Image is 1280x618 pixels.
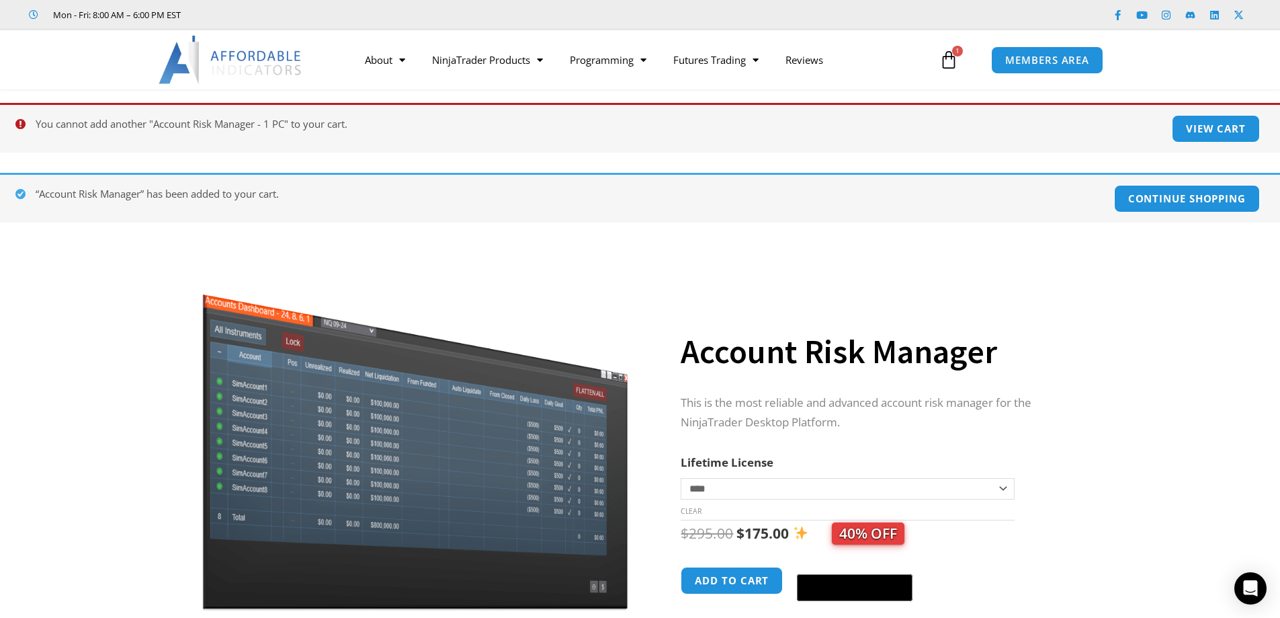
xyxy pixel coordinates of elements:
[736,524,744,543] span: $
[681,524,689,543] span: $
[36,115,1261,134] li: You cannot add another "Account Risk Manager - 1 PC" to your cart.
[351,44,419,75] a: About
[351,44,936,75] nav: Menu
[681,328,1073,375] h1: Account Risk Manager
[991,46,1103,74] a: MEMBERS AREA
[736,524,789,543] bdi: 175.00
[1172,115,1260,143] a: View cart
[1234,572,1267,605] div: Open Intercom Messenger
[952,46,963,56] span: 1
[919,40,978,79] a: 1
[681,393,1073,432] p: This is the most reliable and advanced account risk manager for the NinjaTrader Desktop Platform.
[556,44,660,75] a: Programming
[1114,185,1260,213] a: Continue shopping
[681,506,701,516] a: Clear options
[50,7,181,23] span: Mon - Fri: 8:00 AM – 6:00 PM EST
[794,526,808,540] img: ✨
[419,44,556,75] a: NinjaTrader Products
[681,524,733,543] bdi: 295.00
[681,567,783,594] button: Add to cart
[200,8,401,22] iframe: Customer reviews powered by Trustpilot
[797,574,912,601] button: Buy with GPay
[772,44,837,75] a: Reviews
[1005,55,1089,65] span: MEMBERS AREA
[832,523,904,545] span: 40% OFF
[159,36,303,84] img: LogoAI | Affordable Indicators – NinjaTrader
[681,455,773,470] label: Lifetime License
[660,44,772,75] a: Futures Trading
